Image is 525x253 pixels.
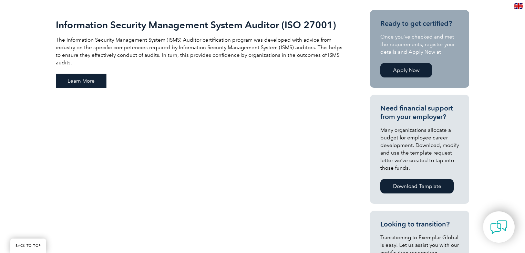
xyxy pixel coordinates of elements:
[10,239,46,253] a: BACK TO TOP
[56,36,345,66] p: The Information Security Management System (ISMS) Auditor certification program was developed wit...
[380,179,454,193] a: Download Template
[380,126,459,172] p: Many organizations allocate a budget for employee career development. Download, modify and use th...
[380,104,459,121] h3: Need financial support from your employer?
[380,19,459,28] h3: Ready to get certified?
[56,19,345,30] h2: Information Security Management System Auditor (ISO 27001)
[490,219,507,236] img: contact-chat.png
[56,10,345,97] a: Information Security Management System Auditor (ISO 27001) The Information Security Management Sy...
[380,220,459,229] h3: Looking to transition?
[380,33,459,56] p: Once you’ve checked and met the requirements, register your details and Apply Now at
[56,74,106,88] span: Learn More
[380,63,432,77] a: Apply Now
[514,3,523,9] img: en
